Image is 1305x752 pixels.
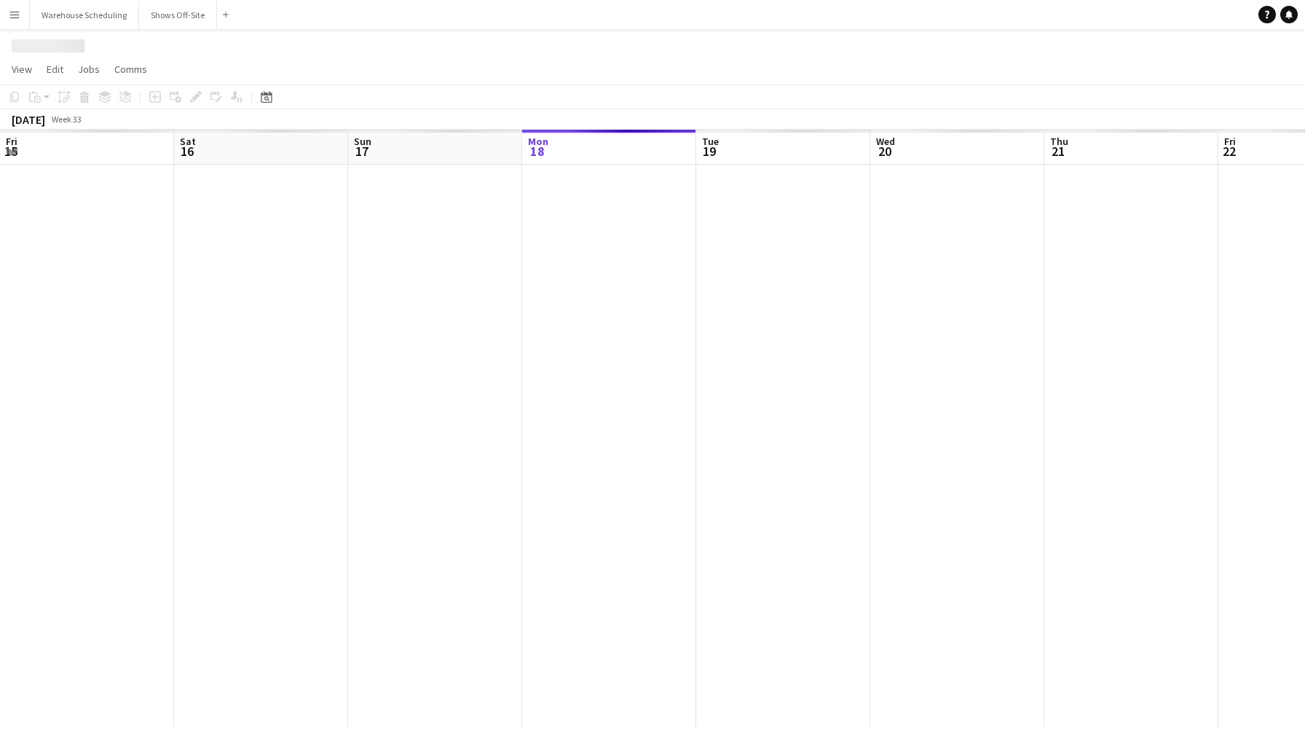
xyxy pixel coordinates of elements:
button: Warehouse Scheduling [30,1,139,29]
span: Thu [1050,135,1068,148]
span: Week 33 [48,114,84,125]
span: 21 [1048,143,1068,160]
button: Shows Off-Site [139,1,217,29]
a: Edit [41,60,69,79]
span: Jobs [78,63,100,76]
span: 16 [178,143,196,160]
a: Jobs [72,60,106,79]
span: View [12,63,32,76]
span: Comms [114,63,147,76]
span: Edit [47,63,63,76]
span: 22 [1222,143,1236,160]
span: 19 [700,143,719,160]
span: 18 [526,143,548,160]
span: Fri [1224,135,1236,148]
span: 20 [874,143,895,160]
span: 17 [352,143,371,160]
span: Fri [6,135,17,148]
span: Wed [876,135,895,148]
a: View [6,60,38,79]
span: Mon [528,135,548,148]
span: 15 [4,143,17,160]
a: Comms [109,60,153,79]
span: Sat [180,135,196,148]
span: Sun [354,135,371,148]
span: Tue [702,135,719,148]
div: [DATE] [12,112,45,127]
